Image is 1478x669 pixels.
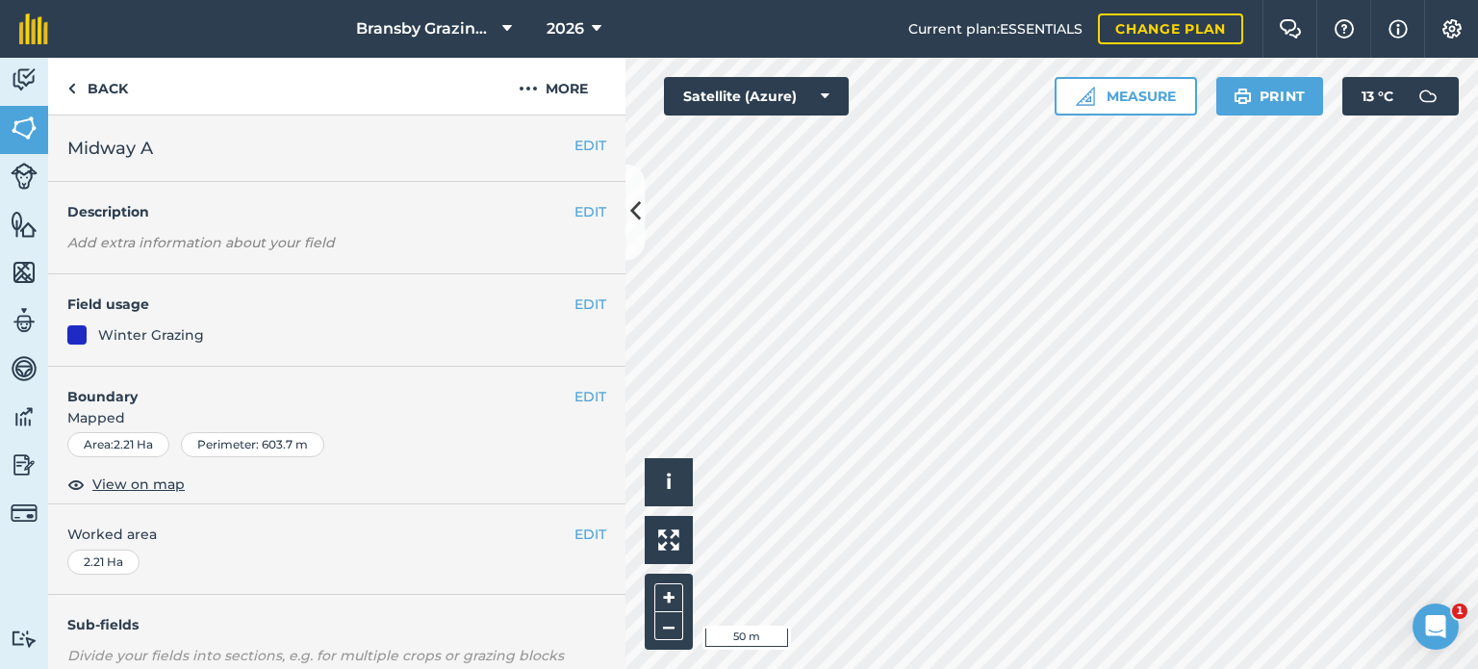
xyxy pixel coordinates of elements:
img: svg+xml;base64,PHN2ZyB4bWxucz0iaHR0cDovL3d3dy53My5vcmcvMjAwMC9zdmciIHdpZHRoPSI1NiIgaGVpZ2h0PSI2MC... [11,114,38,142]
img: Four arrows, one pointing top left, one top right, one bottom right and the last bottom left [658,529,679,551]
iframe: Intercom live chat [1413,604,1459,650]
button: Satellite (Azure) [664,77,849,116]
em: Add extra information about your field [67,234,335,251]
span: Bransby Grazing Plans [356,17,495,40]
button: EDIT [574,201,606,222]
button: More [481,58,625,115]
img: svg+xml;base64,PHN2ZyB4bWxucz0iaHR0cDovL3d3dy53My5vcmcvMjAwMC9zdmciIHdpZHRoPSI1NiIgaGVpZ2h0PSI2MC... [11,210,38,239]
span: i [666,470,672,494]
img: svg+xml;base64,PD94bWwgdmVyc2lvbj0iMS4wIiBlbmNvZGluZz0idXRmLTgiPz4KPCEtLSBHZW5lcmF0b3I6IEFkb2JlIE... [11,354,38,383]
div: Perimeter : 603.7 m [181,432,324,457]
button: + [654,583,683,612]
img: svg+xml;base64,PD94bWwgdmVyc2lvbj0iMS4wIiBlbmNvZGluZz0idXRmLTgiPz4KPCEtLSBHZW5lcmF0b3I6IEFkb2JlIE... [1409,77,1447,116]
button: 13 °C [1342,77,1459,116]
img: fieldmargin Logo [19,13,48,44]
img: svg+xml;base64,PD94bWwgdmVyc2lvbj0iMS4wIiBlbmNvZGluZz0idXRmLTgiPz4KPCEtLSBHZW5lcmF0b3I6IEFkb2JlIE... [11,500,38,527]
span: Worked area [67,524,606,545]
button: EDIT [574,524,606,545]
div: Area : 2.21 Ha [67,432,169,457]
span: 13 ° C [1362,77,1393,116]
h4: Boundary [48,367,574,407]
button: Measure [1055,77,1197,116]
button: Print [1216,77,1324,116]
img: A question mark icon [1333,19,1356,39]
h4: Field usage [67,294,574,315]
span: Mapped [48,407,625,428]
a: Change plan [1098,13,1243,44]
img: Ruler icon [1076,87,1095,106]
button: EDIT [574,294,606,315]
h4: Sub-fields [48,614,625,635]
img: svg+xml;base64,PHN2ZyB4bWxucz0iaHR0cDovL3d3dy53My5vcmcvMjAwMC9zdmciIHdpZHRoPSIxOCIgaGVpZ2h0PSIyNC... [67,473,85,496]
img: svg+xml;base64,PD94bWwgdmVyc2lvbj0iMS4wIiBlbmNvZGluZz0idXRmLTgiPz4KPCEtLSBHZW5lcmF0b3I6IEFkb2JlIE... [11,306,38,335]
span: Midway A [67,135,153,162]
button: – [654,612,683,640]
img: svg+xml;base64,PHN2ZyB4bWxucz0iaHR0cDovL3d3dy53My5vcmcvMjAwMC9zdmciIHdpZHRoPSIxNyIgaGVpZ2h0PSIxNy... [1389,17,1408,40]
button: EDIT [574,135,606,156]
button: View on map [67,473,185,496]
img: Two speech bubbles overlapping with the left bubble in the forefront [1279,19,1302,39]
img: svg+xml;base64,PD94bWwgdmVyc2lvbj0iMS4wIiBlbmNvZGluZz0idXRmLTgiPz4KPCEtLSBHZW5lcmF0b3I6IEFkb2JlIE... [11,630,38,648]
img: svg+xml;base64,PD94bWwgdmVyc2lvbj0iMS4wIiBlbmNvZGluZz0idXRmLTgiPz4KPCEtLSBHZW5lcmF0b3I6IEFkb2JlIE... [11,450,38,479]
span: 2026 [547,17,584,40]
img: svg+xml;base64,PHN2ZyB4bWxucz0iaHR0cDovL3d3dy53My5vcmcvMjAwMC9zdmciIHdpZHRoPSIxOSIgaGVpZ2h0PSIyNC... [1234,85,1252,108]
img: svg+xml;base64,PD94bWwgdmVyc2lvbj0iMS4wIiBlbmNvZGluZz0idXRmLTgiPz4KPCEtLSBHZW5lcmF0b3I6IEFkb2JlIE... [11,163,38,190]
span: 1 [1452,604,1467,619]
img: svg+xml;base64,PD94bWwgdmVyc2lvbj0iMS4wIiBlbmNvZGluZz0idXRmLTgiPz4KPCEtLSBHZW5lcmF0b3I6IEFkb2JlIE... [11,65,38,94]
div: Winter Grazing [98,324,204,346]
span: Current plan : ESSENTIALS [908,18,1083,39]
img: svg+xml;base64,PD94bWwgdmVyc2lvbj0iMS4wIiBlbmNvZGluZz0idXRmLTgiPz4KPCEtLSBHZW5lcmF0b3I6IEFkb2JlIE... [11,402,38,431]
a: Back [48,58,147,115]
button: i [645,458,693,506]
div: 2.21 Ha [67,550,140,575]
button: EDIT [574,386,606,407]
img: svg+xml;base64,PHN2ZyB4bWxucz0iaHR0cDovL3d3dy53My5vcmcvMjAwMC9zdmciIHdpZHRoPSIyMCIgaGVpZ2h0PSIyNC... [519,77,538,100]
img: svg+xml;base64,PHN2ZyB4bWxucz0iaHR0cDovL3d3dy53My5vcmcvMjAwMC9zdmciIHdpZHRoPSI5IiBoZWlnaHQ9IjI0Ii... [67,77,76,100]
em: Divide your fields into sections, e.g. for multiple crops or grazing blocks [67,647,564,664]
img: svg+xml;base64,PHN2ZyB4bWxucz0iaHR0cDovL3d3dy53My5vcmcvMjAwMC9zdmciIHdpZHRoPSI1NiIgaGVpZ2h0PSI2MC... [11,258,38,287]
img: A cog icon [1440,19,1464,39]
span: View on map [92,474,185,495]
h4: Description [67,201,606,222]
